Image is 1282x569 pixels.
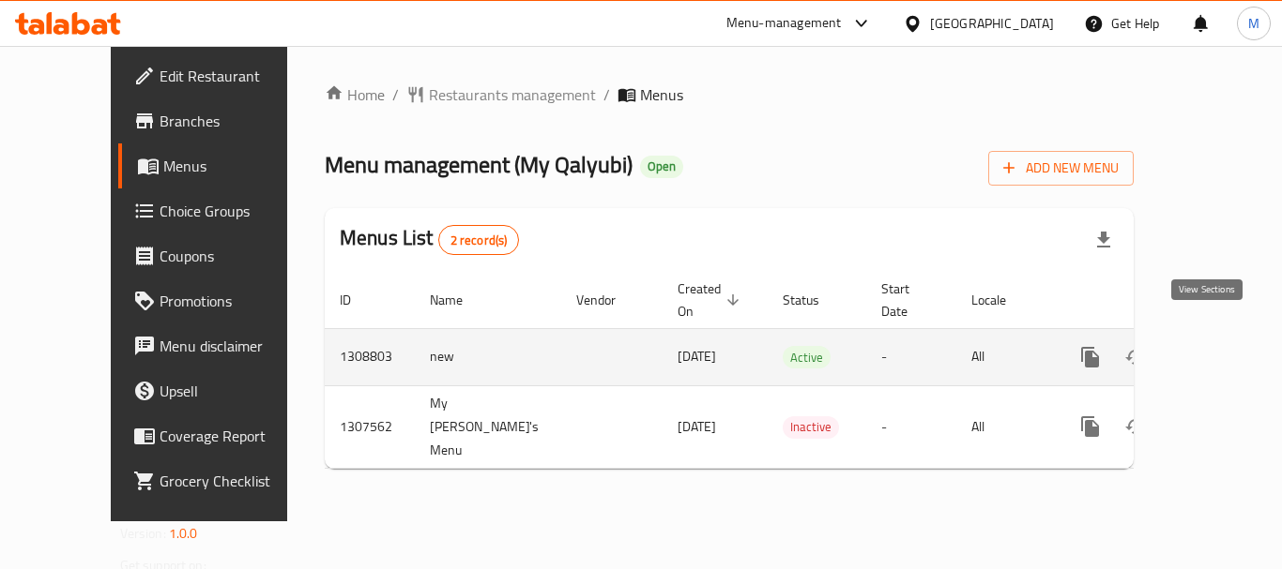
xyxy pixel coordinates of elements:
[956,385,1053,468] td: All
[678,277,745,322] span: Created On
[783,416,839,438] span: Inactive
[325,143,633,186] span: Menu management ( My Qalyubi )
[783,416,839,439] div: Inactive
[971,289,1030,311] span: Locale
[340,224,519,255] h2: Menus List
[439,232,519,249] span: 2 record(s)
[678,344,716,368] span: [DATE]
[163,155,310,177] span: Menus
[881,277,934,322] span: Start Date
[1068,404,1113,449] button: more
[325,272,1263,469] table: enhanced table
[783,347,831,368] span: Active
[160,290,310,312] span: Promotions
[1053,272,1263,329] th: Actions
[640,158,683,174] span: Open
[415,385,561,468] td: My [PERSON_NAME]'s Menu
[1248,13,1259,34] span: M
[956,328,1053,385] td: All
[783,289,844,311] span: Status
[988,151,1134,186] button: Add New Menu
[429,83,596,106] span: Restaurants management
[118,98,325,143] a: Branches
[325,328,415,385] td: 1308803
[603,83,610,106] li: /
[120,521,166,546] span: Version:
[325,83,385,106] a: Home
[118,143,325,188] a: Menus
[118,278,325,323] a: Promotions
[118,368,325,413] a: Upsell
[118,413,325,458] a: Coverage Report
[640,83,683,106] span: Menus
[1113,404,1158,449] button: Change Status
[783,346,831,368] div: Active
[438,225,520,255] div: Total records count
[160,470,310,492] span: Grocery Checklist
[118,458,325,503] a: Grocery Checklist
[1081,217,1126,262] div: Export file
[118,323,325,368] a: Menu disclaimer
[160,245,310,267] span: Coupons
[415,328,561,385] td: new
[1113,335,1158,380] button: Change Status
[576,289,640,311] span: Vendor
[1003,157,1119,180] span: Add New Menu
[1068,335,1113,380] button: more
[325,83,1134,106] nav: breadcrumb
[325,385,415,468] td: 1307562
[118,233,325,278] a: Coupons
[160,110,310,132] span: Branches
[866,385,956,468] td: -
[118,188,325,233] a: Choice Groups
[866,328,956,385] td: -
[160,380,310,402] span: Upsell
[678,414,716,439] span: [DATE]
[340,289,375,311] span: ID
[160,200,310,222] span: Choice Groups
[430,289,487,311] span: Name
[392,83,399,106] li: /
[169,521,198,546] span: 1.0.0
[118,53,325,98] a: Edit Restaurant
[160,65,310,87] span: Edit Restaurant
[640,156,683,178] div: Open
[160,425,310,447] span: Coverage Report
[160,335,310,357] span: Menu disclaimer
[726,12,842,35] div: Menu-management
[930,13,1054,34] div: [GEOGRAPHIC_DATA]
[406,83,596,106] a: Restaurants management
